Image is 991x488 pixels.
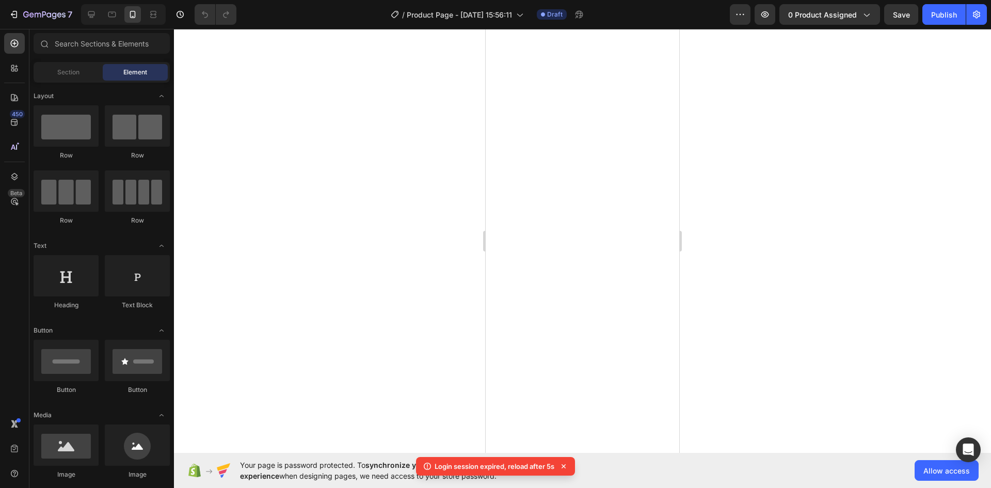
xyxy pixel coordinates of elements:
[931,9,957,20] div: Publish
[779,4,880,25] button: 0 product assigned
[922,4,966,25] button: Publish
[34,33,170,54] input: Search Sections & Elements
[34,301,99,310] div: Heading
[788,9,857,20] span: 0 product assigned
[57,68,79,77] span: Section
[486,29,679,453] iframe: Design area
[34,216,99,225] div: Row
[34,91,54,101] span: Layout
[153,238,170,254] span: Toggle open
[10,110,25,118] div: 450
[105,216,170,225] div: Row
[884,4,918,25] button: Save
[34,411,52,420] span: Media
[893,10,910,19] span: Save
[105,470,170,479] div: Image
[435,461,554,471] p: Login session expired, reload after 5s
[956,437,981,462] div: Open Intercom Messenger
[153,322,170,339] span: Toggle open
[68,8,72,21] p: 7
[34,385,99,395] div: Button
[153,88,170,104] span: Toggle open
[547,10,563,19] span: Draft
[105,301,170,310] div: Text Block
[34,151,99,160] div: Row
[105,385,170,395] div: Button
[240,460,570,481] span: Your page is password protected. To when designing pages, we need access to your store password.
[123,68,147,77] span: Element
[4,4,77,25] button: 7
[240,461,530,480] span: synchronize your theme style & enhance your experience
[923,465,970,476] span: Allow access
[105,151,170,160] div: Row
[915,460,979,481] button: Allow access
[402,9,405,20] span: /
[34,470,99,479] div: Image
[195,4,236,25] div: Undo/Redo
[8,189,25,197] div: Beta
[34,241,46,250] span: Text
[407,9,512,20] span: Product Page - [DATE] 15:56:11
[34,326,53,335] span: Button
[153,407,170,423] span: Toggle open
